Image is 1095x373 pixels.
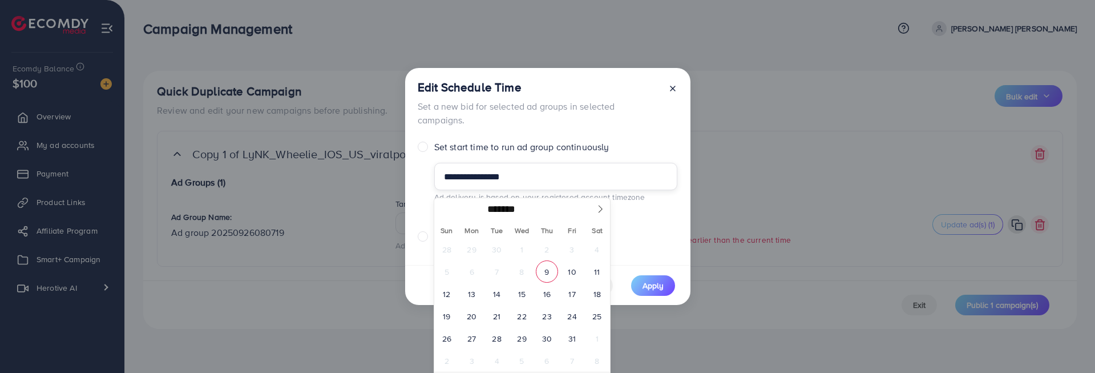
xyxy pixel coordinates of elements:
input: Year [522,203,557,215]
span: October 20, 2025 [460,305,483,327]
span: October 21, 2025 [486,305,508,327]
span: October 29, 2025 [511,327,533,350]
span: October 25, 2025 [586,305,608,327]
span: October 5, 2025 [435,260,458,283]
input: Set start time to run ad group continuouslyAd delivery is based on your registered account timezo... [434,163,677,190]
span: November 1, 2025 [586,327,608,350]
span: November 5, 2025 [511,350,533,372]
span: November 3, 2025 [460,350,483,372]
span: November 2, 2025 [435,350,458,372]
span: October 18, 2025 [586,283,608,305]
span: Thu [535,227,560,234]
span: October 28, 2025 [486,327,508,350]
span: October 15, 2025 [511,283,533,305]
iframe: Chat [1046,322,1086,364]
span: October 19, 2025 [435,305,458,327]
p: Set a new bid for selected ad groups in selected campaigns. [418,99,659,127]
span: October 8, 2025 [511,260,533,283]
span: October 26, 2025 [435,327,458,350]
span: October 13, 2025 [460,283,483,305]
span: Mon [459,227,484,234]
label: Set start time to run ad group continuously [434,141,677,217]
h4: Edit Schedule Time [418,81,659,95]
span: October 7, 2025 [486,260,508,283]
span: October 23, 2025 [536,305,558,327]
span: October 17, 2025 [561,283,583,305]
span: Wed [510,227,535,234]
span: October 22, 2025 [511,305,533,327]
span: November 7, 2025 [561,350,583,372]
span: Tue [484,227,510,234]
span: November 8, 2025 [586,350,608,372]
span: October 6, 2025 [460,260,483,283]
span: October 11, 2025 [586,260,608,283]
span: October 3, 2025 [561,238,583,260]
span: September 28, 2025 [435,238,458,260]
span: October 27, 2025 [460,327,483,350]
span: October 12, 2025 [435,283,458,305]
span: October 14, 2025 [486,283,508,305]
span: October 2, 2025 [536,238,558,260]
span: October 31, 2025 [561,327,583,350]
span: October 1, 2025 [511,238,533,260]
span: September 29, 2025 [460,238,483,260]
select: Month [486,203,520,216]
span: November 4, 2025 [486,350,508,372]
span: October 24, 2025 [561,305,583,327]
span: October 16, 2025 [536,283,558,305]
span: Sat [585,227,610,234]
span: November 6, 2025 [536,350,558,372]
span: Sun [434,227,459,234]
span: October 9, 2025 [536,260,558,283]
small: Ad delivery is based on your registered account timezone (Etc/GMT). [434,191,645,215]
span: October 30, 2025 [536,327,558,350]
span: October 4, 2025 [586,238,608,260]
button: Apply [631,275,675,296]
span: Fri [560,227,585,234]
span: October 10, 2025 [561,260,583,283]
span: Apply [643,280,664,291]
span: September 30, 2025 [486,238,508,260]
